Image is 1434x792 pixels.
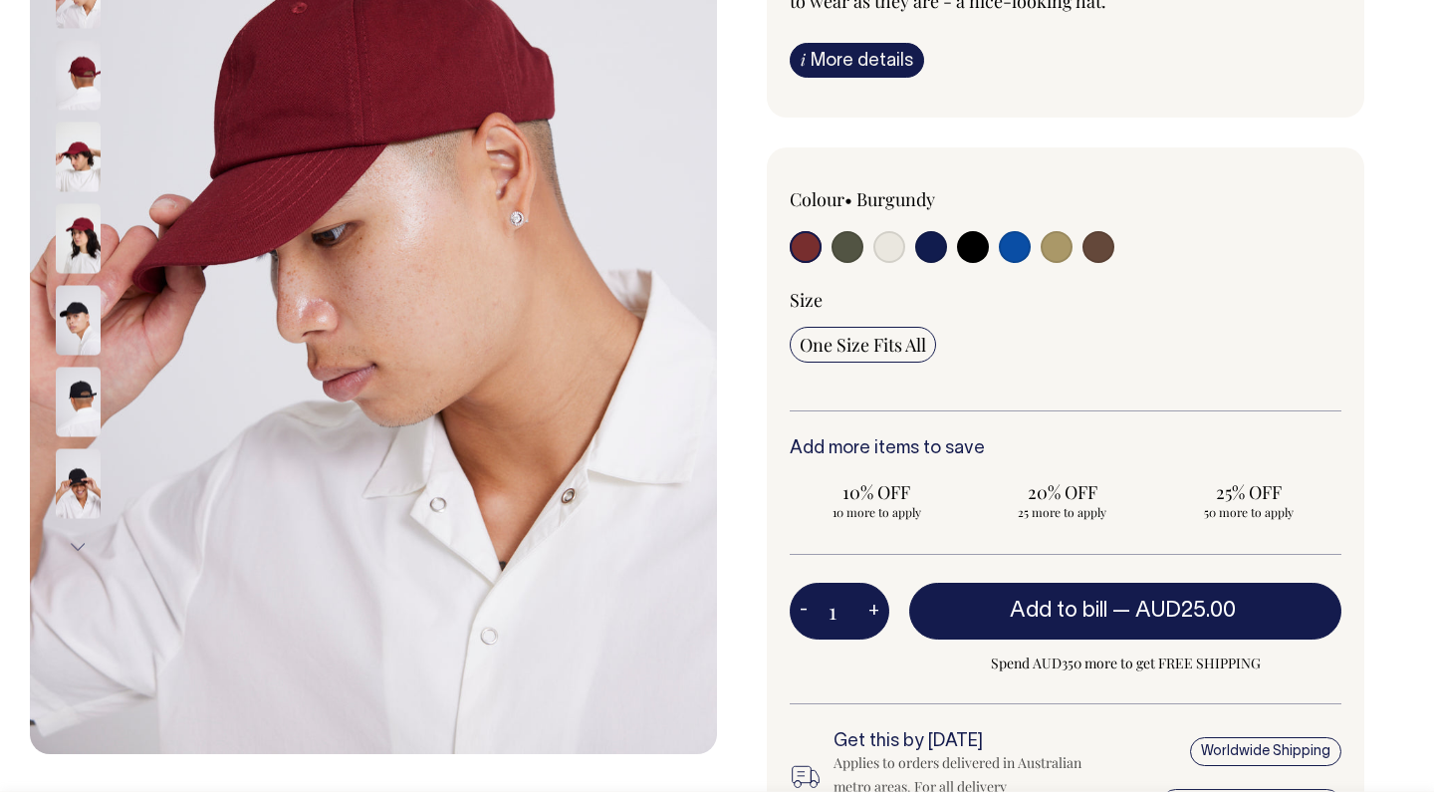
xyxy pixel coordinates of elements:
div: Colour [790,187,1011,211]
span: 25% OFF [1171,480,1325,504]
img: burgundy [56,40,101,110]
img: black [56,367,101,436]
span: 20% OFF [986,480,1140,504]
img: black [56,448,101,518]
input: 25% OFF 50 more to apply [1161,474,1335,526]
span: i [801,49,806,70]
button: - [790,592,818,632]
span: Add to bill [1010,601,1107,621]
span: • [844,187,852,211]
label: Burgundy [856,187,935,211]
div: Size [790,288,1341,312]
button: + [858,592,889,632]
h6: Get this by [DATE] [834,732,1090,752]
a: iMore details [790,43,924,78]
span: Spend AUD350 more to get FREE SHIPPING [909,652,1341,675]
span: — [1112,601,1241,621]
span: 25 more to apply [986,504,1140,520]
span: One Size Fits All [800,333,926,357]
span: 10% OFF [800,480,954,504]
span: AUD25.00 [1135,601,1236,621]
button: Add to bill —AUD25.00 [909,583,1341,639]
button: Next [63,524,93,569]
input: One Size Fits All [790,327,936,363]
img: black [56,285,101,355]
img: burgundy [56,203,101,273]
input: 10% OFF 10 more to apply [790,474,964,526]
span: 10 more to apply [800,504,954,520]
input: 20% OFF 25 more to apply [976,474,1150,526]
h6: Add more items to save [790,439,1341,459]
span: 50 more to apply [1171,504,1325,520]
img: burgundy [56,122,101,191]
